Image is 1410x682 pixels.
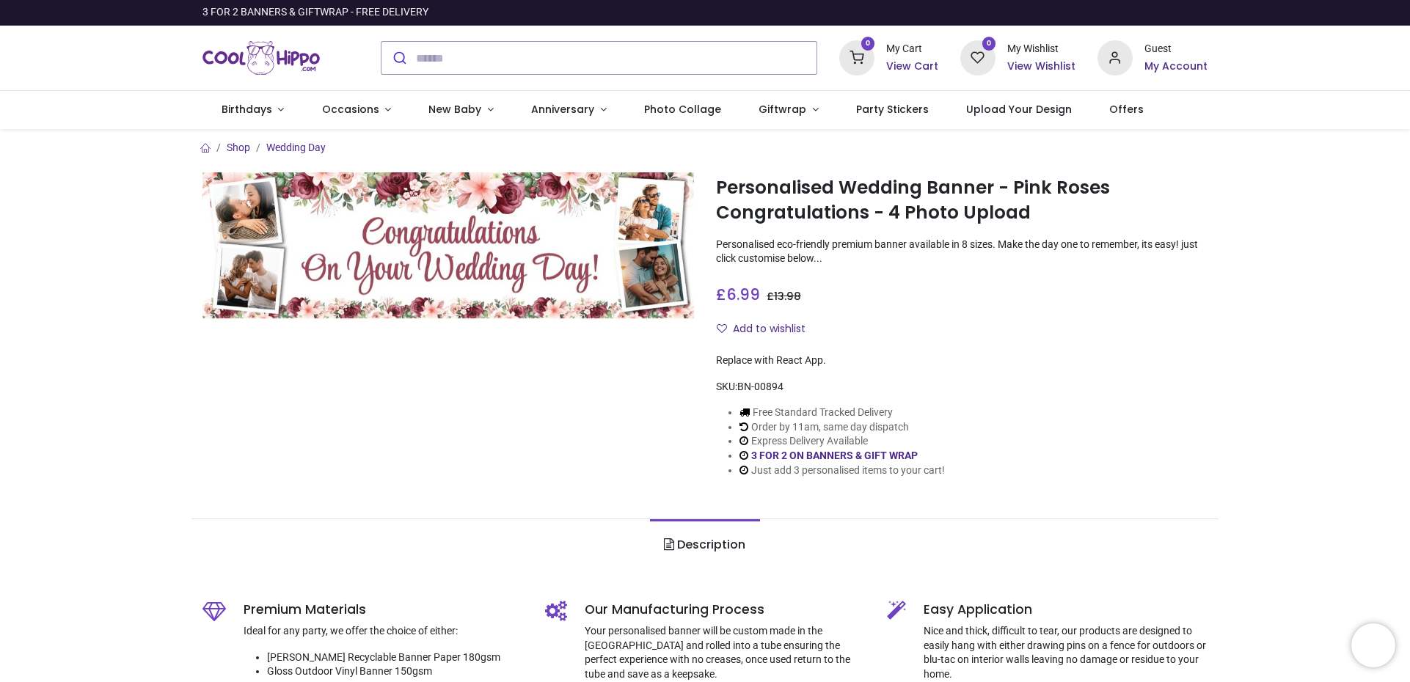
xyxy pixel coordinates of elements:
[428,102,481,117] span: New Baby
[531,102,594,117] span: Anniversary
[861,37,875,51] sup: 0
[839,51,874,63] a: 0
[644,102,721,117] span: Photo Collage
[244,624,523,639] p: Ideal for any party, we offer the choice of either:
[266,142,326,153] a: Wedding Day
[966,102,1072,117] span: Upload Your Design
[202,172,694,320] img: Personalised Wedding Banner - Pink Roses Congratulations - 4 Photo Upload
[585,601,866,619] h5: Our Manufacturing Process
[410,91,513,129] a: New Baby
[886,42,938,56] div: My Cart
[924,601,1208,619] h5: Easy Application
[1007,59,1075,74] a: View Wishlist
[960,51,996,63] a: 0
[244,601,523,619] h5: Premium Materials
[751,450,918,461] a: 3 FOR 2 ON BANNERS & GIFT WRAP
[739,91,837,129] a: Giftwrap
[1007,42,1075,56] div: My Wishlist
[716,317,818,342] button: Add to wishlistAdd to wishlist
[202,37,320,78] img: Cool Hippo
[716,175,1208,226] h1: Personalised Wedding Banner - Pink Roses Congratulations - 4 Photo Upload
[202,5,428,20] div: 3 FOR 2 BANNERS & GIFTWRAP - FREE DELIVERY
[726,284,760,305] span: 6.99
[1144,42,1208,56] div: Guest
[739,434,945,449] li: Express Delivery Available
[767,289,801,304] span: £
[1144,59,1208,74] a: My Account
[322,102,379,117] span: Occasions
[227,142,250,153] a: Shop
[739,463,945,478] li: Just add 3 personalised items to your cart!
[585,624,866,681] p: Your personalised banner will be custom made in the [GEOGRAPHIC_DATA] and rolled into a tube ensu...
[739,420,945,435] li: Order by 11am, same day dispatch
[716,238,1208,266] p: Personalised eco-friendly premium banner available in 8 sizes. Make the day one to remember, its ...
[381,42,416,74] button: Submit
[774,289,801,304] span: 13.98
[303,91,410,129] a: Occasions
[924,624,1208,681] p: Nice and thick, difficult to tear, our products are designed to easily hang with either drawing p...
[716,284,760,305] span: £
[650,519,759,571] a: Description
[512,91,625,129] a: Anniversary
[886,59,938,74] a: View Cart
[856,102,929,117] span: Party Stickers
[899,5,1208,20] iframe: Customer reviews powered by Trustpilot
[1109,102,1144,117] span: Offers
[1351,623,1395,667] iframe: Brevo live chat
[716,353,1208,368] div: Replace with React App.
[222,102,272,117] span: Birthdays
[267,650,523,665] li: [PERSON_NAME] Recyclable Banner Paper 180gsm
[202,91,303,129] a: Birthdays
[737,381,783,392] span: BN-00894
[267,664,523,679] li: Gloss Outdoor Vinyl Banner 150gsm
[202,37,320,78] a: Logo of Cool Hippo
[982,37,996,51] sup: 0
[717,323,727,334] i: Add to wishlist
[716,380,1208,395] div: SKU:
[739,406,945,420] li: Free Standard Tracked Delivery
[759,102,806,117] span: Giftwrap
